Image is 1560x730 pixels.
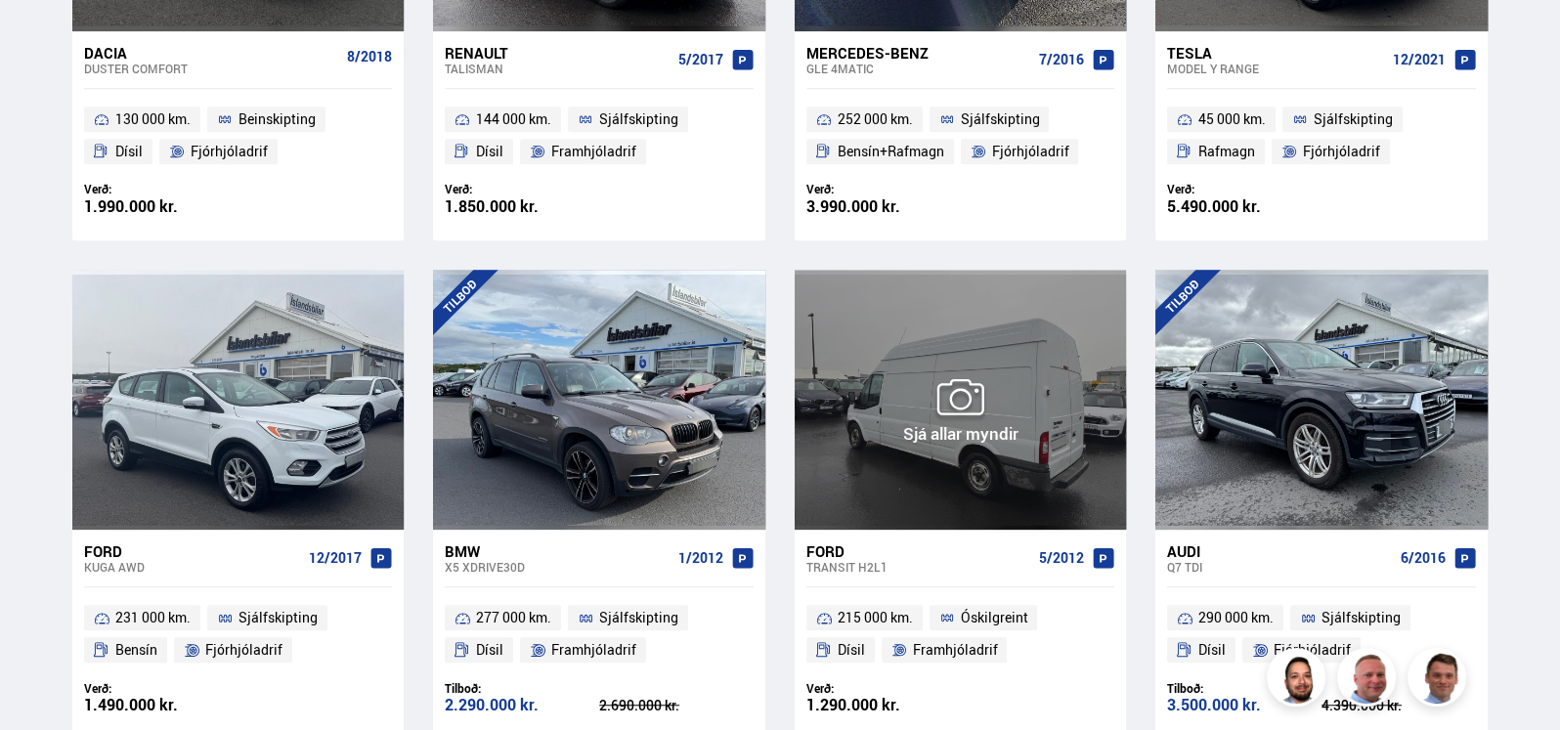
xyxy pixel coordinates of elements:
[445,542,670,560] div: BMW
[1167,182,1322,196] div: Verð:
[476,606,551,629] span: 277 000 km.
[433,31,764,240] a: Renault Talisman 5/2017 144 000 km. Sjálfskipting Dísil Framhjóladrif Verð: 1.850.000 kr.
[115,107,191,131] span: 130 000 km.
[1198,606,1274,629] span: 290 000 km.
[838,140,944,163] span: Bensín+Rafmagn
[445,44,670,62] div: Renault
[1039,550,1084,566] span: 5/2012
[806,681,961,696] div: Verð:
[445,560,670,574] div: X5 XDRIVE30D
[806,44,1031,62] div: Mercedes-Benz
[445,62,670,75] div: Talisman
[238,606,318,629] span: Sjálfskipting
[1155,31,1487,240] a: Tesla Model Y RANGE 12/2021 45 000 km. Sjálfskipting Rafmagn Fjórhjóladrif Verð: 5.490.000 kr.
[551,140,636,163] span: Framhjóladrif
[1322,699,1476,712] div: 4.390.000 kr.
[1167,681,1322,696] div: Tilboð:
[1039,52,1084,67] span: 7/2016
[1167,542,1392,560] div: Audi
[599,606,678,629] span: Sjálfskipting
[991,140,1068,163] span: Fjórhjóladrif
[806,62,1031,75] div: GLE 4MATIC
[678,550,723,566] span: 1/2012
[838,638,865,662] span: Dísil
[1314,107,1393,131] span: Sjálfskipting
[795,31,1126,240] a: Mercedes-Benz GLE 4MATIC 7/2016 252 000 km. Sjálfskipting Bensín+Rafmagn Fjórhjóladrif Verð: 3.99...
[1198,638,1226,662] span: Dísil
[1167,62,1384,75] div: Model Y RANGE
[476,140,503,163] span: Dísil
[1198,107,1266,131] span: 45 000 km.
[1410,651,1469,709] img: FbJEzSuNWCJXmdc-.webp
[445,198,599,215] div: 1.850.000 kr.
[72,31,404,240] a: Dacia Duster COMFORT 8/2018 130 000 km. Beinskipting Dísil Fjórhjóladrif Verð: 1.990.000 kr.
[960,606,1027,629] span: Óskilgreint
[84,44,339,62] div: Dacia
[115,606,191,629] span: 231 000 km.
[347,49,392,64] span: 8/2018
[309,550,362,566] span: 12/2017
[551,638,636,662] span: Framhjóladrif
[16,8,74,66] button: Opna LiveChat spjallviðmót
[806,182,961,196] div: Verð:
[806,542,1031,560] div: Ford
[238,107,316,131] span: Beinskipting
[445,182,599,196] div: Verð:
[1167,560,1392,574] div: Q7 TDI
[1167,697,1322,713] div: 3.500.000 kr.
[806,560,1031,574] div: Transit H2L1
[1393,52,1446,67] span: 12/2021
[84,182,238,196] div: Verð:
[838,107,913,131] span: 252 000 km.
[599,107,678,131] span: Sjálfskipting
[1198,140,1255,163] span: Rafmagn
[84,681,238,696] div: Verð:
[678,52,723,67] span: 5/2017
[1322,606,1401,629] span: Sjálfskipting
[115,140,143,163] span: Dísil
[476,107,551,131] span: 144 000 km.
[1270,651,1328,709] img: nhp88E3Fdnt1Opn2.png
[191,140,268,163] span: Fjórhjóladrif
[205,638,282,662] span: Fjórhjóladrif
[1274,638,1351,662] span: Fjórhjóladrif
[84,62,339,75] div: Duster COMFORT
[84,542,301,560] div: Ford
[445,697,599,713] div: 2.290.000 kr.
[806,697,961,713] div: 1.290.000 kr.
[84,198,238,215] div: 1.990.000 kr.
[838,606,913,629] span: 215 000 km.
[1340,651,1399,709] img: siFngHWaQ9KaOqBr.png
[806,198,961,215] div: 3.990.000 kr.
[1303,140,1380,163] span: Fjórhjóladrif
[115,638,157,662] span: Bensín
[1401,550,1446,566] span: 6/2016
[84,697,238,713] div: 1.490.000 kr.
[1167,198,1322,215] div: 5.490.000 kr.
[476,638,503,662] span: Dísil
[445,681,599,696] div: Tilboð:
[912,638,997,662] span: Framhjóladrif
[84,560,301,574] div: Kuga AWD
[1167,44,1384,62] div: Tesla
[599,699,754,712] div: 2.690.000 kr.
[960,107,1039,131] span: Sjálfskipting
